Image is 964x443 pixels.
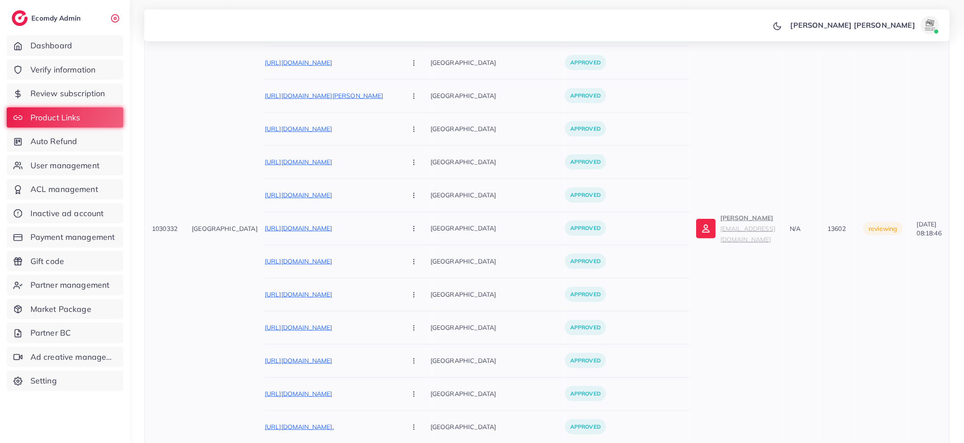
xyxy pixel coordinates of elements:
span: Verify information [30,64,96,76]
p: [URL][DOMAIN_NAME] [265,355,399,366]
img: ic-user-info.36bf1079.svg [696,219,716,239]
p: approved [565,187,606,203]
span: Partner management [30,279,110,291]
a: Partner management [7,275,123,295]
span: Product Links [30,112,81,124]
p: [GEOGRAPHIC_DATA] [430,384,565,404]
h2: Ecomdy Admin [31,14,83,22]
span: Dashboard [30,40,72,51]
p: [GEOGRAPHIC_DATA] [192,223,258,234]
p: [URL][DOMAIN_NAME] [265,289,399,300]
p: [GEOGRAPHIC_DATA] [430,86,565,106]
span: reviewing [869,225,897,233]
a: Auto Refund [7,131,123,152]
span: User management [30,160,99,171]
p: approved [565,353,606,368]
p: [GEOGRAPHIC_DATA] [430,417,565,437]
p: [URL][DOMAIN_NAME] [265,388,399,399]
p: [URL][DOMAIN_NAME], [265,422,399,432]
a: Payment management [7,227,123,247]
small: [EMAIL_ADDRESS][DOMAIN_NAME] [720,225,775,243]
a: User management [7,155,123,176]
p: [GEOGRAPHIC_DATA] [430,119,565,139]
a: Market Package [7,299,123,319]
img: logo [12,10,28,26]
span: Auto Refund [30,136,77,147]
p: [GEOGRAPHIC_DATA] [430,318,565,338]
a: Product Links [7,107,123,128]
a: Partner BC [7,323,123,343]
span: Review subscription [30,88,105,99]
a: Inactive ad account [7,203,123,224]
span: Ad creative management [30,351,116,363]
p: [URL][DOMAIN_NAME] [265,190,399,200]
a: Review subscription [7,83,123,104]
a: Dashboard [7,35,123,56]
span: Inactive ad account [30,208,104,219]
p: approved [565,320,606,335]
p: [URL][DOMAIN_NAME] [265,322,399,333]
p: N/A [790,223,813,234]
span: ACL management [30,183,98,195]
span: Partner BC [30,327,71,339]
p: approved [565,154,606,170]
p: approved [565,88,606,103]
span: [DATE] 08:18:46 [917,220,942,237]
span: Payment management [30,231,115,243]
span: 1030332 [152,225,177,233]
a: Ad creative management [7,347,123,367]
span: Market Package [30,303,91,315]
p: [GEOGRAPHIC_DATA] [430,218,565,239]
span: Setting [30,375,57,387]
p: [GEOGRAPHIC_DATA] [430,152,565,172]
p: [PERSON_NAME] [720,213,775,245]
p: [PERSON_NAME] [PERSON_NAME] [791,20,915,30]
a: Setting [7,371,123,391]
span: Gift code [30,256,64,267]
a: [PERSON_NAME][EMAIL_ADDRESS][DOMAIN_NAME] [696,213,775,245]
a: Gift code [7,251,123,272]
p: approved [565,287,606,302]
a: [PERSON_NAME] [PERSON_NAME]avatar [786,16,942,34]
img: avatar [921,16,939,34]
p: [URL][DOMAIN_NAME] [265,157,399,167]
span: 13602 [827,225,846,233]
p: [GEOGRAPHIC_DATA] [430,185,565,205]
p: [URL][DOMAIN_NAME] [265,124,399,134]
p: approved [565,254,606,269]
p: [GEOGRAPHIC_DATA] [430,285,565,305]
a: ACL management [7,179,123,200]
p: approved [565,386,606,401]
a: Verify information [7,60,123,80]
p: approved [565,419,606,434]
p: [URL][DOMAIN_NAME][PERSON_NAME] [265,90,399,101]
p: [GEOGRAPHIC_DATA] [430,351,565,371]
p: [GEOGRAPHIC_DATA] [430,251,565,272]
p: approved [565,121,606,136]
p: [URL][DOMAIN_NAME] [265,256,399,267]
p: [URL][DOMAIN_NAME] [265,223,399,234]
p: approved [565,221,606,236]
a: logoEcomdy Admin [12,10,83,26]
